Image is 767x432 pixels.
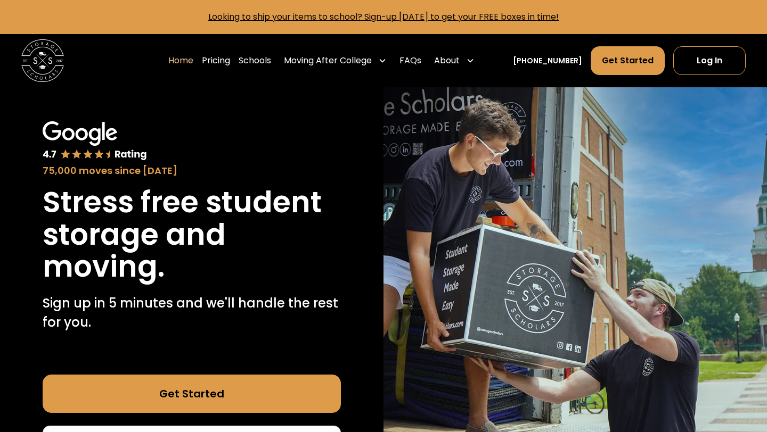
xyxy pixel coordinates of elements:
a: FAQs [399,46,421,76]
div: About [430,46,479,76]
a: Log In [673,46,746,75]
h1: Stress free student storage and moving. [43,186,341,283]
a: Get Started [591,46,665,75]
img: Google 4.7 star rating [43,121,147,161]
a: Schools [239,46,271,76]
a: Looking to ship your items to school? Sign-up [DATE] to get your FREE boxes in time! [208,11,559,23]
p: Sign up in 5 minutes and we'll handle the rest for you. [43,294,341,332]
a: [PHONE_NUMBER] [513,55,582,67]
a: Pricing [202,46,230,76]
a: Home [168,46,193,76]
div: Moving After College [280,46,391,76]
a: Get Started [43,375,341,413]
a: home [21,39,64,82]
img: Storage Scholars main logo [21,39,64,82]
div: 75,000 moves since [DATE] [43,163,341,178]
div: About [434,54,460,67]
div: Moving After College [284,54,372,67]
